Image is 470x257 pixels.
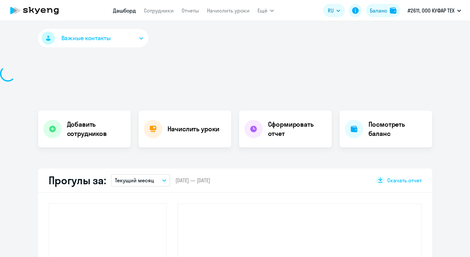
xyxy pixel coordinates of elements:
[144,7,174,14] a: Сотрудники
[404,3,464,18] button: #2611, ООО КУФАР ТЕХ
[67,120,125,138] h4: Добавить сотрудников
[115,176,154,184] p: Текущий месяц
[370,7,387,14] div: Баланс
[207,7,250,14] a: Начислить уроки
[175,177,210,184] span: [DATE] — [DATE]
[111,174,170,187] button: Текущий месяц
[38,29,148,47] button: Важные контакты
[168,124,220,134] h4: Начислить уроки
[369,120,427,138] h4: Посмотреть баланс
[323,4,345,17] button: RU
[408,7,455,14] p: #2611, ООО КУФАР ТЕХ
[61,34,111,42] span: Важные контакты
[182,7,199,14] a: Отчеты
[257,7,267,14] span: Ещё
[387,177,422,184] span: Скачать отчет
[49,174,106,187] h2: Прогулы за:
[328,7,334,14] span: RU
[113,7,136,14] a: Дашборд
[268,120,326,138] h4: Сформировать отчет
[366,4,400,17] button: Балансbalance
[390,7,396,14] img: balance
[257,4,274,17] button: Ещё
